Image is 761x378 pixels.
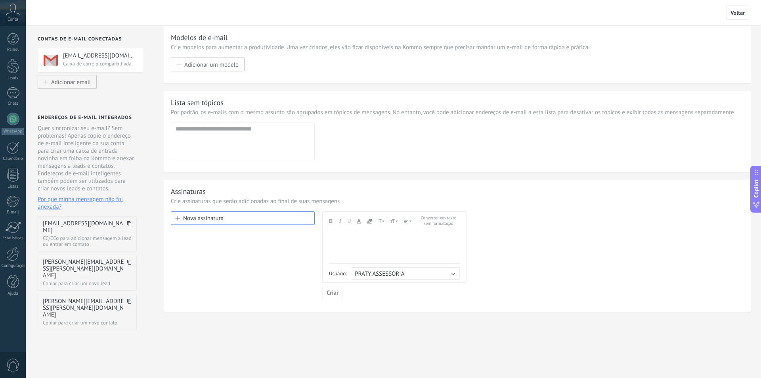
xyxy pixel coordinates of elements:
div: Painel [2,47,25,52]
button: Adicionar um modelo [171,58,245,71]
p: Por padrão, os e-mails com o mesmo assunto são agrupados em tópicos de mensagens. No entanto, voc... [171,109,744,116]
button: Converter em texto sem formatação [417,216,460,226]
span: Fontes [378,218,384,224]
div: E-mail [2,210,25,215]
dd: CC/CCo para adicionar mensagem a lead ou entrar em contato [43,235,132,247]
div: Estatísticas [2,236,25,241]
span: Usuário: [329,270,347,277]
span: Cor de fundo [367,219,372,224]
span: Voltar [730,9,745,16]
p: Crie assinaturas que serão adicionadas ao final de suas mensagens [171,198,744,205]
span: Adicionar um modelo [184,61,239,68]
button: Criar [322,286,343,300]
span: Tamanho da fonte [390,218,398,224]
div: Leads [2,76,25,81]
span: [PERSON_NAME][EMAIL_ADDRESS][PERSON_NAME][DOMAIN_NAME] [43,298,125,318]
div: Ajuda [2,291,25,296]
p: Caixa de correio compartilhada [63,60,138,67]
span: Adicionar email [51,79,91,85]
button: Sublinhado [348,216,351,226]
span: Copiar [127,298,132,318]
div: WhatsApp [2,128,24,135]
span: Copilot [752,179,760,198]
span: [PERSON_NAME][EMAIL_ADDRESS][PERSON_NAME][DOMAIN_NAME] [43,259,125,279]
button: Adicionar email [38,75,97,89]
span: Criar [327,290,338,296]
dd: Copiar para criar um novo lead [43,280,132,286]
div: Calendário [2,156,25,161]
div: Quer sincronizar seu e-mail? Sem problemas! Apenas copie o endereço de e-mail inteligente da sua ... [38,125,137,211]
span: Copiar [127,259,132,279]
button: itálico [338,216,342,226]
button: Negrito [329,216,333,226]
div: Configurações [2,263,25,269]
button: Nova assinatura [171,211,315,225]
span: Conta [8,17,18,22]
span: Copiar [127,221,132,234]
span: PRATY ASSESSORIA [355,270,404,278]
div: Modelos de e-mail [171,33,228,42]
div: Listas [2,184,25,189]
div: Contas de e-mail conectadas [38,36,143,42]
div: Endereços de e-mail integrados [38,115,132,121]
dd: Copiar para criar um novo contato [43,320,132,326]
div: Chats [2,101,25,106]
span: [EMAIL_ADDRESS][DOMAIN_NAME] [43,220,125,234]
span: Alinhamento [404,219,411,223]
div: Lista sem tópicos [171,98,224,107]
p: Crie modelos para aumentar a produtividade. Uma vez criados, eles vão ficar disponíveis na Kommo ... [171,44,744,51]
div: Assinaturas [171,187,206,196]
button: PRATY ASSESSORIA [351,267,460,280]
span: Por que minha mensagem não foi anexada? [38,196,137,211]
span: Cor do texto [357,218,361,224]
h4: [EMAIL_ADDRESS][DOMAIN_NAME] [63,52,138,60]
